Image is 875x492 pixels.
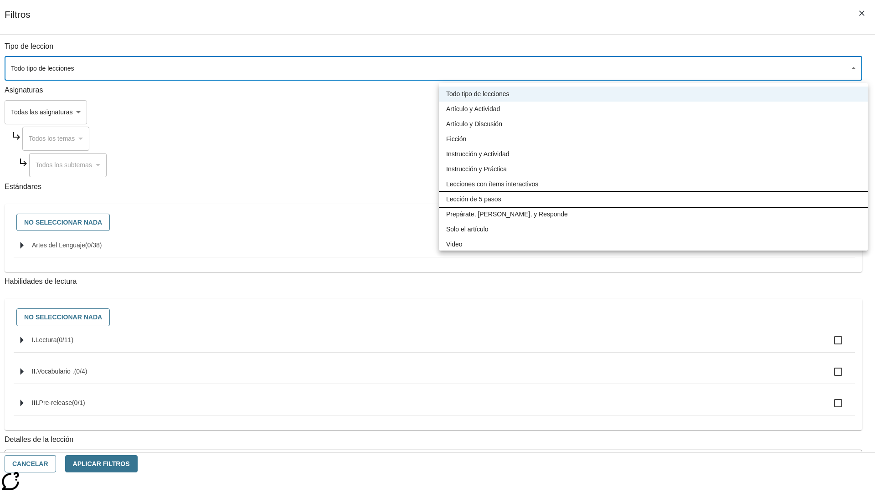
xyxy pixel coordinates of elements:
ul: Seleccione un tipo de lección [439,83,868,256]
li: Artículo y Discusión [439,117,868,132]
li: Ficción [439,132,868,147]
li: Instrucción y Actividad [439,147,868,162]
li: Video [439,237,868,252]
li: Artículo y Actividad [439,102,868,117]
li: Prepárate, [PERSON_NAME], y Responde [439,207,868,222]
li: Solo el artículo [439,222,868,237]
li: Instrucción y Práctica [439,162,868,177]
li: Todo tipo de lecciones [439,87,868,102]
li: Lecciones con ítems interactivos [439,177,868,192]
li: Lección de 5 pasos [439,192,868,207]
